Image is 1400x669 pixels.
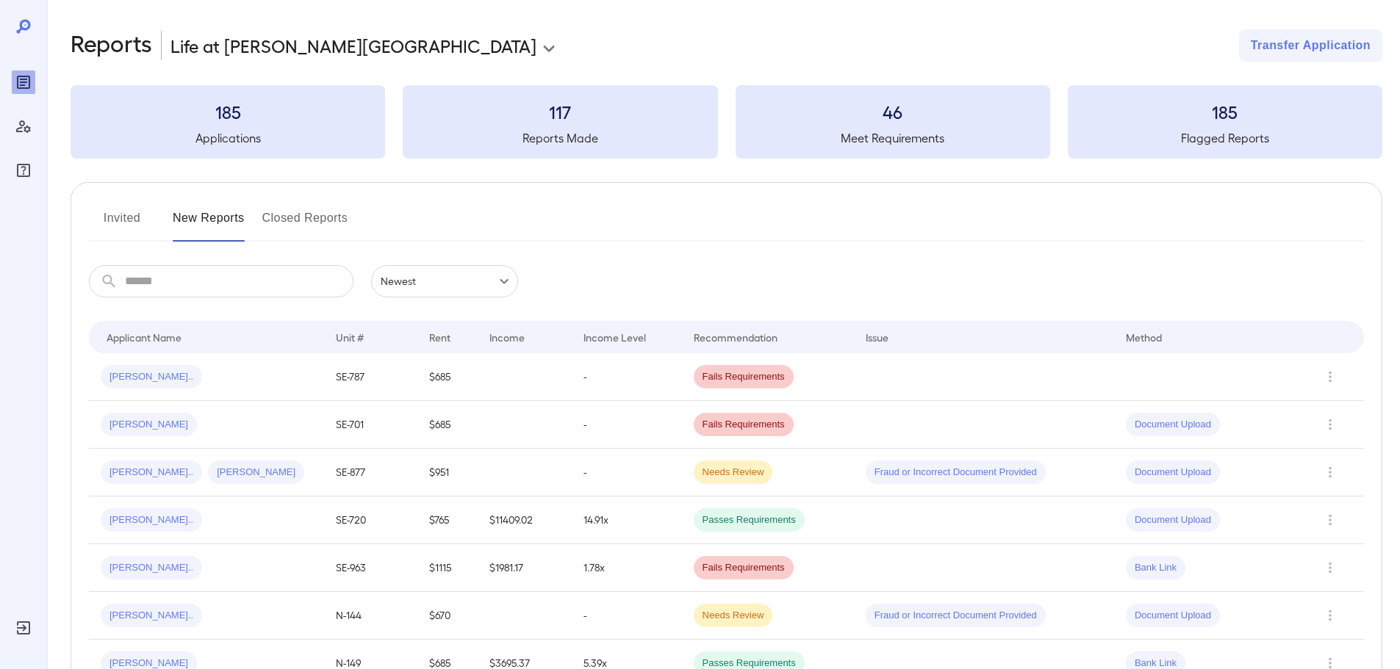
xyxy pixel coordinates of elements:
span: Bank Link [1126,561,1185,575]
td: $670 [417,592,478,640]
td: $951 [417,449,478,496]
span: Needs Review [694,466,773,480]
h5: Applications [71,129,385,147]
span: [PERSON_NAME].. [101,370,202,384]
h3: 185 [71,100,385,123]
summary: 185Applications117Reports Made46Meet Requirements185Flagged Reports [71,85,1382,159]
div: Method [1126,328,1162,346]
span: Document Upload [1126,513,1220,527]
button: Transfer Application [1239,29,1382,62]
span: Fraud or Incorrect Document Provided [866,466,1046,480]
td: 14.91x [572,496,682,544]
h5: Meet Requirements [736,129,1050,147]
td: SE-963 [324,544,418,592]
button: Row Actions [1318,604,1342,627]
div: FAQ [12,159,35,182]
h2: Reports [71,29,152,62]
span: [PERSON_NAME].. [101,513,202,527]
button: Closed Reports [262,206,348,242]
td: N-144 [324,592,418,640]
td: 1.78x [572,544,682,592]
div: Unit # [336,328,364,346]
span: Document Upload [1126,418,1220,432]
td: - [572,592,682,640]
span: Fails Requirements [694,418,794,432]
div: Manage Users [12,115,35,138]
td: $685 [417,401,478,449]
td: $11409.02 [478,496,572,544]
span: [PERSON_NAME].. [101,466,202,480]
span: Fails Requirements [694,561,794,575]
td: SE-877 [324,449,418,496]
div: Reports [12,70,35,94]
div: Issue [866,328,889,346]
span: [PERSON_NAME].. [101,561,202,575]
span: Document Upload [1126,609,1220,623]
h3: 185 [1068,100,1382,123]
div: Applicant Name [107,328,182,346]
td: $1115 [417,544,478,592]
button: New Reports [173,206,245,242]
td: SE-787 [324,353,418,401]
button: Row Actions [1318,508,1342,532]
span: [PERSON_NAME] [208,466,304,480]
div: Income [489,328,525,346]
td: SE-720 [324,496,418,544]
button: Row Actions [1318,365,1342,388]
h3: 46 [736,100,1050,123]
div: Rent [429,328,453,346]
button: Invited [89,206,155,242]
td: $765 [417,496,478,544]
span: Passes Requirements [694,513,805,527]
span: Fraud or Incorrect Document Provided [866,609,1046,623]
h3: 117 [403,100,717,123]
td: SE-701 [324,401,418,449]
span: [PERSON_NAME] [101,418,197,432]
div: Newest [371,265,518,297]
button: Row Actions [1318,413,1342,436]
span: [PERSON_NAME].. [101,609,202,623]
td: - [572,449,682,496]
button: Row Actions [1318,460,1342,484]
td: $685 [417,353,478,401]
span: Needs Review [694,609,773,623]
td: $1981.17 [478,544,572,592]
div: Income Level [584,328,646,346]
td: - [572,401,682,449]
p: Life at [PERSON_NAME][GEOGRAPHIC_DATA] [170,34,536,57]
button: Row Actions [1318,556,1342,579]
div: Recommendation [694,328,778,346]
div: Log Out [12,616,35,640]
span: Document Upload [1126,466,1220,480]
h5: Flagged Reports [1068,129,1382,147]
span: Fails Requirements [694,370,794,384]
td: - [572,353,682,401]
h5: Reports Made [403,129,717,147]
